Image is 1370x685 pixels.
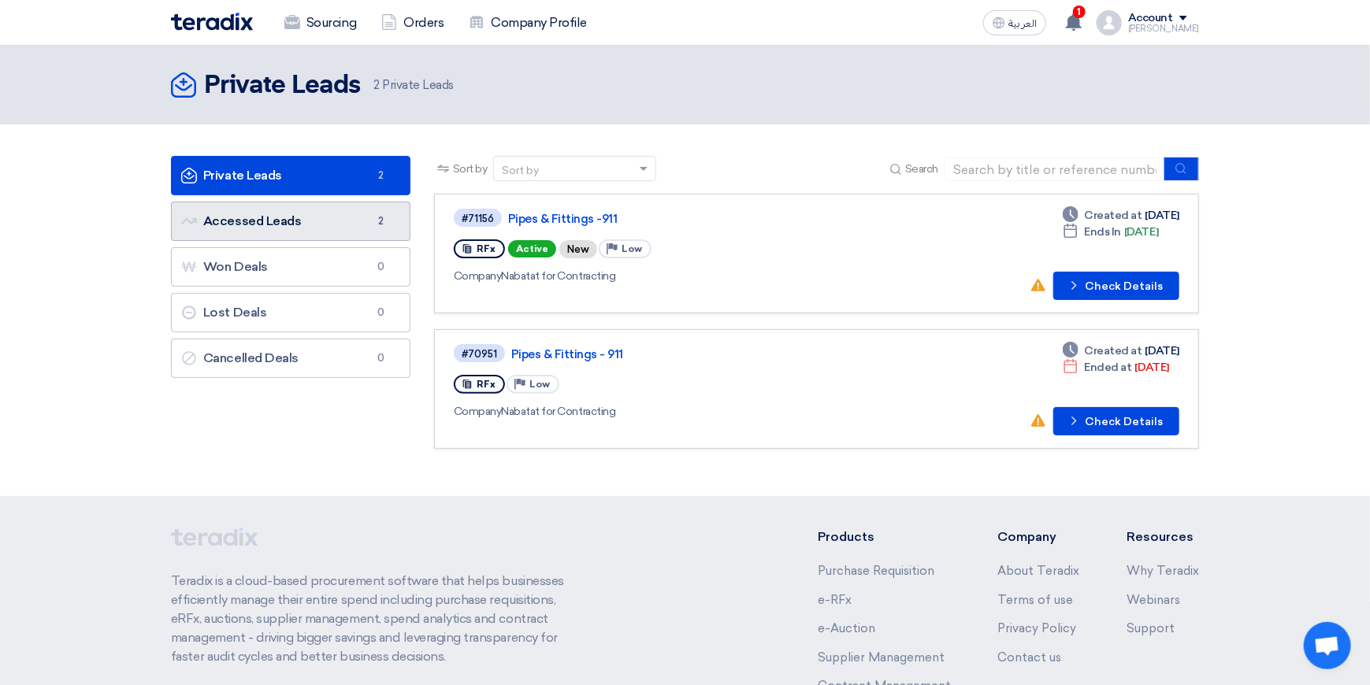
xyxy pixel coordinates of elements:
[1063,224,1159,240] div: [DATE]
[559,240,597,258] div: New
[171,247,410,287] a: Won Deals0
[1053,407,1179,435] button: Check Details
[372,213,391,229] span: 2
[1304,622,1351,669] a: Open chat
[997,650,1061,665] a: Contact us
[1127,593,1180,607] a: Webinars
[454,268,905,284] div: Nabatat for Contracting
[997,528,1079,546] li: Company
[945,157,1165,181] input: Search by title or reference number
[508,212,902,226] a: Pipes & Fittings -911
[1053,272,1179,300] button: Check Details
[272,6,369,40] a: Sourcing
[1128,12,1173,25] div: Account
[171,339,410,378] a: Cancelled Deals0
[818,528,951,546] li: Products
[369,6,456,40] a: Orders
[454,403,908,420] div: Nabatat for Contracting
[372,305,391,320] span: 0
[372,350,391,366] span: 0
[508,240,556,257] span: Active
[171,13,253,31] img: Teradix logo
[462,349,497,359] div: #70951
[456,6,600,40] a: Company Profile
[1097,10,1122,35] img: profile_test.png
[529,379,550,390] span: Low
[983,10,1046,35] button: العربية
[1063,207,1179,224] div: [DATE]
[818,564,934,578] a: Purchase Requisition
[818,593,852,607] a: e-RFx
[997,621,1076,635] a: Privacy Policy
[171,293,410,332] a: Lost Deals0
[171,572,582,666] p: Teradix is a cloud-based procurement software that helps businesses efficiently manage their enti...
[1085,359,1132,376] span: Ended at
[454,269,502,283] span: Company
[502,162,539,179] div: Sort by
[477,243,496,254] span: RFx
[477,379,496,390] span: RFx
[1085,224,1122,240] span: Ends In
[1085,342,1142,359] span: Created at
[818,621,875,635] a: e-Auction
[1063,342,1179,359] div: [DATE]
[373,76,454,94] span: Private Leads
[511,347,905,361] a: Pipes & Fittings - 911
[1073,6,1086,18] span: 1
[453,161,488,177] span: Sort by
[454,405,502,418] span: Company
[372,168,391,183] span: 2
[462,213,494,224] div: #71156
[1085,207,1142,224] span: Created at
[373,78,380,92] span: 2
[372,259,391,275] span: 0
[1063,359,1169,376] div: [DATE]
[1128,24,1199,33] div: [PERSON_NAME]
[905,161,938,177] span: Search
[171,202,410,241] a: Accessed Leads2
[997,564,1079,578] a: About Teradix
[1127,564,1199,578] a: Why Teradix
[171,156,410,195] a: Private Leads2
[997,593,1073,607] a: Terms of use
[1127,621,1175,635] a: Support
[204,70,361,102] h2: Private Leads
[818,650,945,665] a: Supplier Management
[622,243,642,254] span: Low
[1127,528,1199,546] li: Resources
[1008,18,1037,29] span: العربية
